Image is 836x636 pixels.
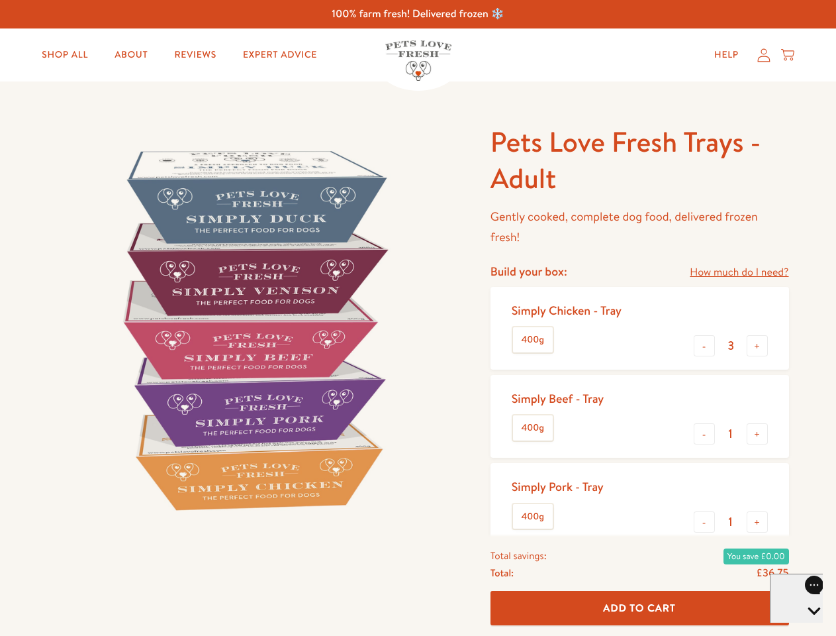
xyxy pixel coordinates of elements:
[723,549,789,564] span: You save £0.00
[690,264,788,282] a: How much do I need?
[490,124,789,196] h1: Pets Love Fresh Trays - Adult
[770,574,823,623] iframe: Gorgias live chat messenger
[163,42,226,68] a: Reviews
[48,124,459,535] img: Pets Love Fresh Trays - Adult
[512,303,622,318] div: Simply Chicken - Tray
[513,415,553,441] label: 400g
[490,547,547,564] span: Total savings:
[694,335,715,356] button: -
[694,423,715,445] button: -
[490,591,789,626] button: Add To Cart
[747,335,768,356] button: +
[747,511,768,533] button: +
[747,423,768,445] button: +
[513,504,553,529] label: 400g
[232,42,328,68] a: Expert Advice
[385,40,451,81] img: Pets Love Fresh
[756,566,788,580] span: £36.75
[603,601,676,615] span: Add To Cart
[490,564,514,582] span: Total:
[512,391,604,406] div: Simply Beef - Tray
[490,207,789,247] p: Gently cooked, complete dog food, delivered frozen fresh!
[490,264,567,279] h4: Build your box:
[512,479,604,494] div: Simply Pork - Tray
[513,327,553,352] label: 400g
[704,42,749,68] a: Help
[104,42,158,68] a: About
[694,511,715,533] button: -
[31,42,99,68] a: Shop All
